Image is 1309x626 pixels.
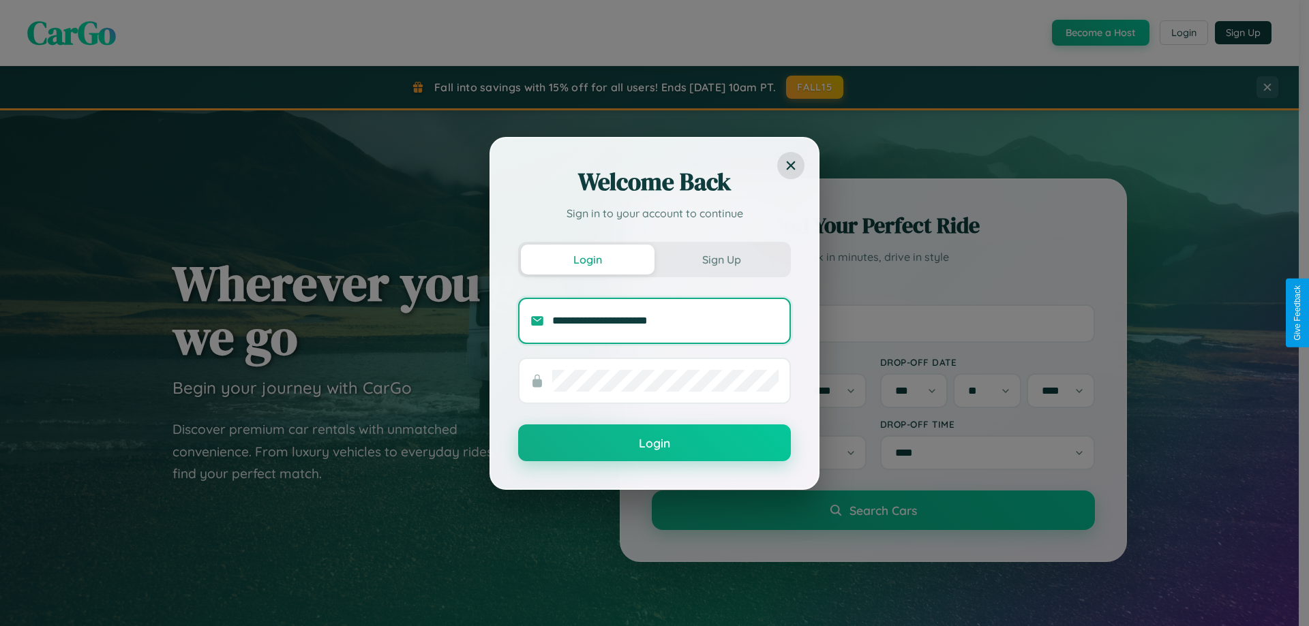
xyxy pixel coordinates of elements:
[1293,285,1302,341] div: Give Feedback
[518,424,791,461] button: Login
[518,205,791,221] p: Sign in to your account to continue
[518,166,791,198] h2: Welcome Back
[654,245,788,275] button: Sign Up
[521,245,654,275] button: Login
